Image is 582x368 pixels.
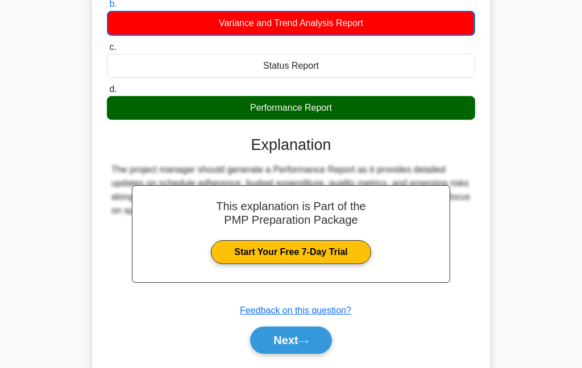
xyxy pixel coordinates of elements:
span: d. [109,84,117,94]
span: c. [109,42,116,52]
div: Status Report [107,54,475,78]
a: Start Your Free 7-Day Trial [211,240,371,264]
a: Feedback on this question? [240,306,351,315]
h3: Explanation [114,136,468,154]
div: Performance Report [107,96,475,120]
button: Next [250,327,331,354]
div: The project manager should generate a Performance Report as it provides detailed updates on sched... [111,163,471,218]
div: Variance and Trend Analysis Report [107,11,475,36]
